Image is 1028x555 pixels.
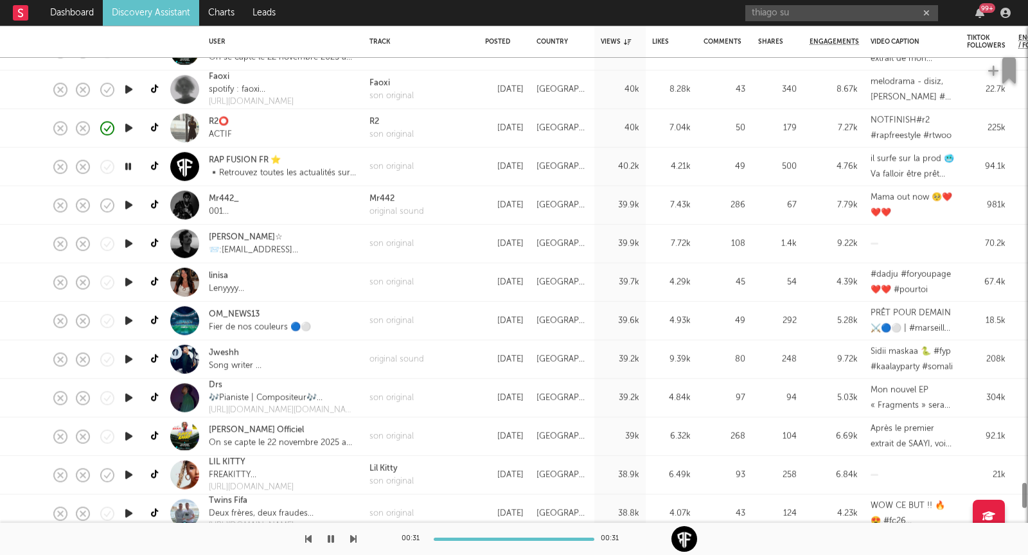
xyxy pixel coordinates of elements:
div: 500 [758,159,797,174]
div: 7.79k [810,197,858,213]
a: son original [369,237,414,250]
div: 38.9k [601,467,639,482]
div: 40k [601,120,639,136]
div: melodrama - disiz, [PERSON_NAME] #[PERSON_NAME] #disiz #melodrama #guitare #musique [871,74,954,105]
div: [DATE] [485,274,524,290]
div: [URL][DOMAIN_NAME] [209,481,329,494]
div: WOW CE BUT !! 🔥😍 #fc26 #packopening #twinsfifa #fut26 #futchampions [871,498,954,529]
div: 225k [967,120,1006,136]
div: [DATE] [485,197,524,213]
a: son original [369,430,414,443]
a: [PERSON_NAME] Officiel [209,424,304,437]
div: Shares [758,38,783,46]
div: [GEOGRAPHIC_DATA] [536,274,588,290]
div: 8.67k [810,82,858,97]
div: [DATE] [485,43,524,58]
div: User [209,38,350,46]
div: 182k [967,506,1006,521]
a: Faoxi [369,77,414,90]
span: Engagements [810,38,859,46]
div: [GEOGRAPHIC_DATA] [536,313,588,328]
div: Mr442 [369,193,424,206]
div: 7.27k [810,120,858,136]
div: TikTok Followers [967,34,1006,49]
div: ▪️Retrouvez toutes les actualités sur ce compte 💥 🎙️ @RF_studiofr [209,166,357,179]
div: [GEOGRAPHIC_DATA] [536,43,588,58]
div: 40k [601,82,639,97]
div: 4.07k [652,506,691,521]
div: 39.9k [601,236,639,251]
div: 39.6k [601,313,639,328]
div: 4.29k [652,274,691,290]
div: [GEOGRAPHIC_DATA] [536,390,588,405]
div: son original [369,391,414,404]
div: Mon nouvel EP « Fragments » sera disponible ce vendredi 10 octobre!#kompa #kizomba #zouk #drs #go... [871,382,954,413]
div: original sound [369,205,424,218]
div: 7.72k [652,236,691,251]
div: 45 [704,274,745,290]
div: 6.69k [810,428,858,444]
div: 43 [704,506,745,521]
div: [GEOGRAPHIC_DATA] [536,428,588,444]
div: 9.22k [810,236,858,251]
a: son original [369,475,414,488]
div: 7.04k [652,120,691,136]
div: 1.4k [758,236,797,251]
div: Après le premier extrait de SAAYI, voici le deuxième… 🎶 « SAY MEN ARI » arrive ce vendredi 10 oct... [871,421,954,452]
div: 104 [758,428,797,444]
div: 39k [601,428,639,444]
div: 208k [967,351,1006,367]
div: 292 [758,313,797,328]
div: 38.8k [601,506,639,521]
div: [DATE] [485,428,524,444]
div: [DATE] [485,390,524,405]
div: 6.32k [652,428,691,444]
div: 4.84k [652,390,691,405]
div: son original [369,128,414,141]
div: 4.23k [810,506,858,521]
div: [GEOGRAPHIC_DATA] [536,120,588,136]
div: 92.1k [967,428,1006,444]
div: 9.39k [652,351,691,367]
div: [DATE] [485,82,524,97]
div: [DATE] [485,313,524,328]
div: [GEOGRAPHIC_DATA] [536,82,588,97]
div: 6.84k [810,467,858,482]
div: 49 [704,159,745,174]
div: Video Caption [871,38,935,46]
div: 5.28k [810,313,858,328]
a: Lil Kitty [369,463,414,475]
div: [GEOGRAPHIC_DATA] [536,506,588,521]
div: son original [369,314,414,327]
a: son original [369,89,414,102]
div: 40.2k [601,159,639,174]
div: [DATE] [485,236,524,251]
div: 268 [704,428,745,444]
div: [DATE] [485,159,524,174]
div: [GEOGRAPHIC_DATA] [536,351,588,367]
div: On se capte le 22 novembre 2025 au 🏟️ Petit Sory de Nongo pour ma dédicace ! [209,51,357,64]
a: [PERSON_NAME]☆ [209,231,283,244]
div: Deux frères, deux fraudes… Tous nos réseaux ! 👇🏼 [209,507,314,520]
div: 304k [967,390,1006,405]
div: 99 + [979,3,995,13]
div: [DATE] [485,351,524,367]
div: 7.43k [652,197,691,213]
a: Mr442_ [209,193,239,206]
div: R2 [369,116,414,128]
div: 179 [758,120,797,136]
a: LIL KITTY [209,456,245,469]
div: 4.76k [810,159,858,174]
a: [URL][DOMAIN_NAME][DOMAIN_NAME] [209,404,357,417]
div: [DATE] [485,506,524,521]
input: Search for artists [745,5,938,21]
div: 00:31 [601,531,626,547]
div: 8.28k [652,82,691,97]
div: 00:31 [402,531,427,547]
div: Fier de nos couleurs 🔵⚪️ [209,321,311,333]
div: [URL][DOMAIN_NAME] [209,96,301,109]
